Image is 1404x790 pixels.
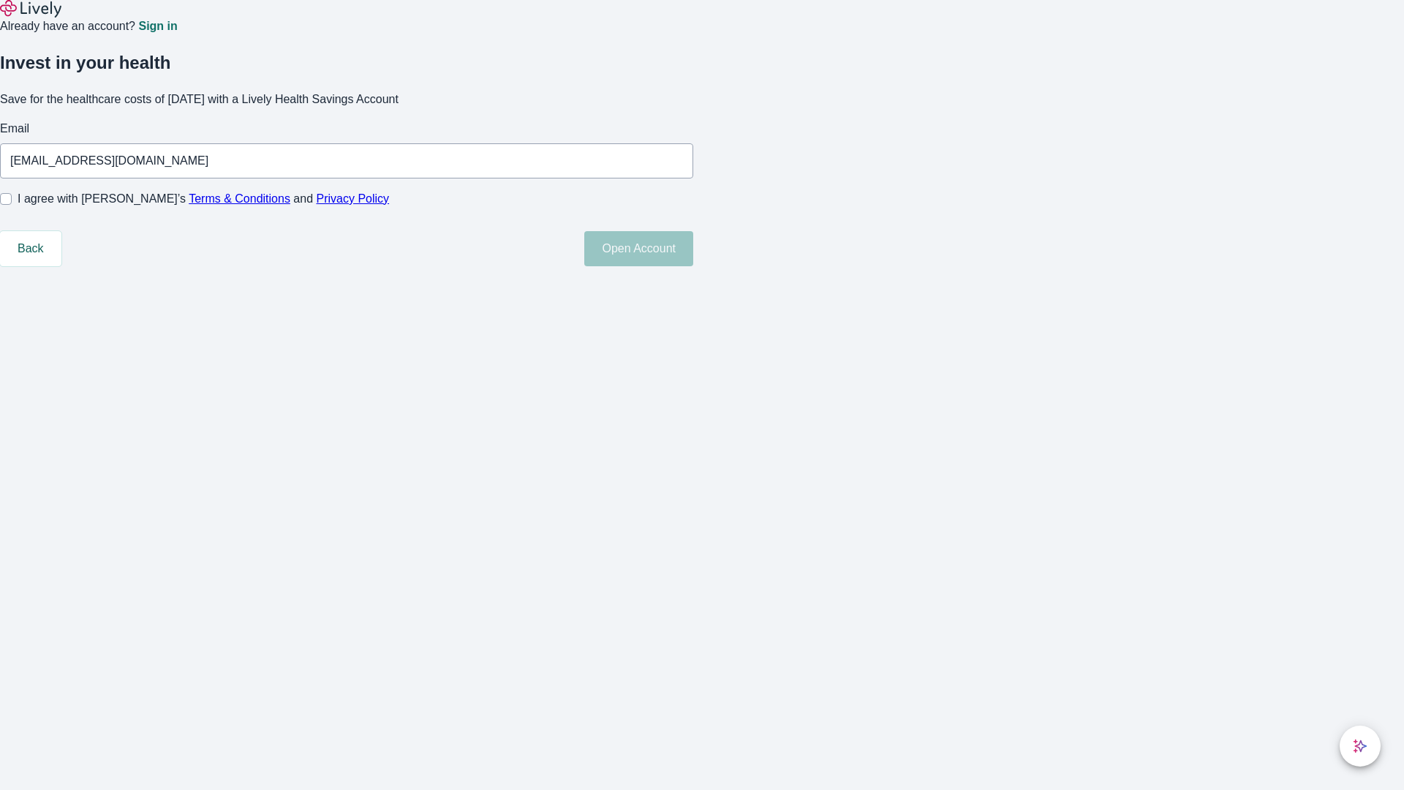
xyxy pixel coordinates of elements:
span: I agree with [PERSON_NAME]’s and [18,190,389,208]
a: Terms & Conditions [189,192,290,205]
svg: Lively AI Assistant [1353,739,1367,753]
button: chat [1340,726,1381,767]
a: Sign in [138,20,177,32]
a: Privacy Policy [317,192,390,205]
